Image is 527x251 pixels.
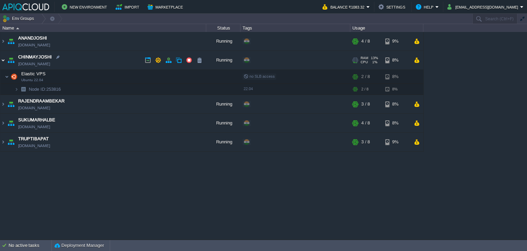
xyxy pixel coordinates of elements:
button: Marketplace [148,3,185,11]
a: Elastic VPSUbuntu 22.04 [21,71,47,76]
img: AMDAwAAAACH5BAEAAAAALAAAAAABAAEAAAICRAEAOw== [9,70,19,84]
div: 2 / 8 [361,84,368,95]
div: 8% [385,51,408,69]
div: Running [206,114,241,132]
span: RAM [361,56,368,60]
a: [DOMAIN_NAME] [18,42,50,48]
div: 9% [385,32,408,51]
span: 253816 [28,86,62,92]
div: 2 / 8 [361,70,370,84]
button: Balance ₹1083.32 [323,3,366,11]
div: 4 / 8 [361,114,370,132]
img: AMDAwAAAACH5BAEAAAAALAAAAAABAAEAAAICRAEAOw== [0,95,6,113]
a: Node ID:253816 [28,86,62,92]
div: 3 / 8 [361,95,370,113]
div: 4 / 8 [361,32,370,51]
span: 13% [371,56,378,60]
span: 1% [371,60,377,64]
a: [DOMAIN_NAME] [18,61,50,67]
div: 3 / 8 [361,133,370,151]
button: New Environment [62,3,109,11]
span: Elastic VPS [21,71,47,77]
a: ANANDJOSHI [18,35,47,42]
button: Help [416,3,435,11]
span: 22.04 [244,87,253,91]
div: 8% [385,84,408,95]
button: Settings [378,3,407,11]
img: AMDAwAAAACH5BAEAAAAALAAAAAABAAEAAAICRAEAOw== [6,95,16,113]
img: AMDAwAAAACH5BAEAAAAALAAAAAABAAEAAAICRAEAOw== [14,84,19,95]
div: Running [206,32,241,51]
span: no SLB access [244,74,275,78]
a: RAJENDRAAMBEKAR [18,98,65,105]
div: 8% [385,70,408,84]
img: AMDAwAAAACH5BAEAAAAALAAAAAABAAEAAAICRAEAOw== [19,84,28,95]
div: 9% [385,133,408,151]
a: [DOMAIN_NAME] [18,123,50,130]
div: No active tasks [9,240,51,251]
img: APIQCloud [2,3,49,10]
a: SUKUMARHALBE [18,117,55,123]
span: Ubuntu 22.04 [21,78,43,82]
img: AMDAwAAAACH5BAEAAAAALAAAAAABAAEAAAICRAEAOw== [16,28,19,29]
div: Running [206,133,241,151]
img: AMDAwAAAACH5BAEAAAAALAAAAAABAAEAAAICRAEAOw== [6,32,16,51]
a: TRUPTIBAPAT [18,135,49,142]
span: Node ID: [29,87,46,92]
div: Status [207,24,240,32]
span: CPU [361,60,368,64]
a: [DOMAIN_NAME] [18,105,50,111]
div: 8% [385,95,408,113]
img: AMDAwAAAACH5BAEAAAAALAAAAAABAAEAAAICRAEAOw== [0,133,6,151]
a: CHINMAYJOSHI [18,54,52,61]
button: Deployment Manager [55,242,104,249]
img: AMDAwAAAACH5BAEAAAAALAAAAAABAAEAAAICRAEAOw== [0,32,6,51]
div: Running [206,95,241,113]
img: AMDAwAAAACH5BAEAAAAALAAAAAABAAEAAAICRAEAOw== [0,114,6,132]
div: Running [206,51,241,69]
div: Tags [241,24,350,32]
div: Usage [351,24,423,32]
img: AMDAwAAAACH5BAEAAAAALAAAAAABAAEAAAICRAEAOw== [6,114,16,132]
button: Env Groups [2,14,36,23]
button: Import [116,3,141,11]
div: Name [1,24,206,32]
img: AMDAwAAAACH5BAEAAAAALAAAAAABAAEAAAICRAEAOw== [6,51,16,69]
a: [DOMAIN_NAME] [18,142,50,149]
img: AMDAwAAAACH5BAEAAAAALAAAAAABAAEAAAICRAEAOw== [6,133,16,151]
img: AMDAwAAAACH5BAEAAAAALAAAAAABAAEAAAICRAEAOw== [0,51,6,69]
button: [EMAIL_ADDRESS][DOMAIN_NAME] [447,3,520,11]
div: 8% [385,114,408,132]
img: AMDAwAAAACH5BAEAAAAALAAAAAABAAEAAAICRAEAOw== [5,70,9,84]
